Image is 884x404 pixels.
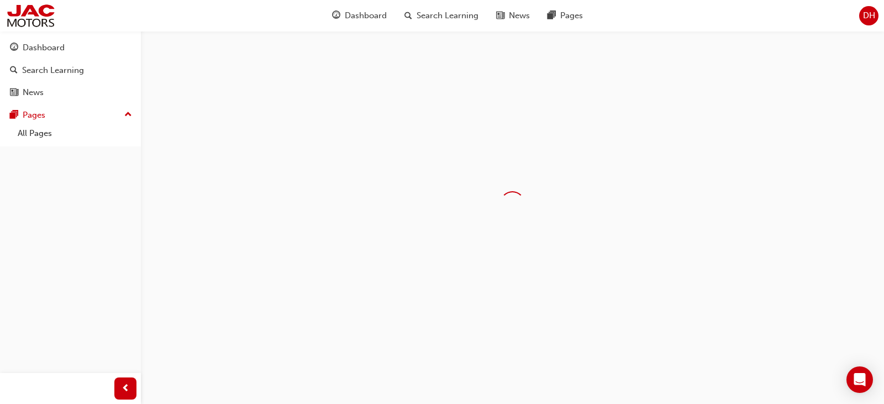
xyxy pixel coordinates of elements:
[404,9,412,23] span: search-icon
[124,108,132,122] span: up-icon
[539,4,592,27] a: pages-iconPages
[10,111,18,120] span: pages-icon
[10,88,18,98] span: news-icon
[496,9,504,23] span: news-icon
[4,60,136,81] a: Search Learning
[122,382,130,396] span: prev-icon
[396,4,487,27] a: search-iconSearch Learning
[10,66,18,76] span: search-icon
[4,35,136,105] button: DashboardSearch LearningNews
[4,82,136,103] a: News
[332,9,340,23] span: guage-icon
[13,125,136,142] a: All Pages
[345,9,387,22] span: Dashboard
[863,9,875,22] span: DH
[4,105,136,125] button: Pages
[417,9,478,22] span: Search Learning
[509,9,530,22] span: News
[4,38,136,58] a: Dashboard
[859,6,878,25] button: DH
[10,43,18,53] span: guage-icon
[548,9,556,23] span: pages-icon
[6,3,56,28] img: jac-portal
[23,86,44,99] div: News
[323,4,396,27] a: guage-iconDashboard
[560,9,583,22] span: Pages
[23,109,45,122] div: Pages
[846,366,873,393] div: Open Intercom Messenger
[487,4,539,27] a: news-iconNews
[23,41,65,54] div: Dashboard
[22,64,84,77] div: Search Learning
